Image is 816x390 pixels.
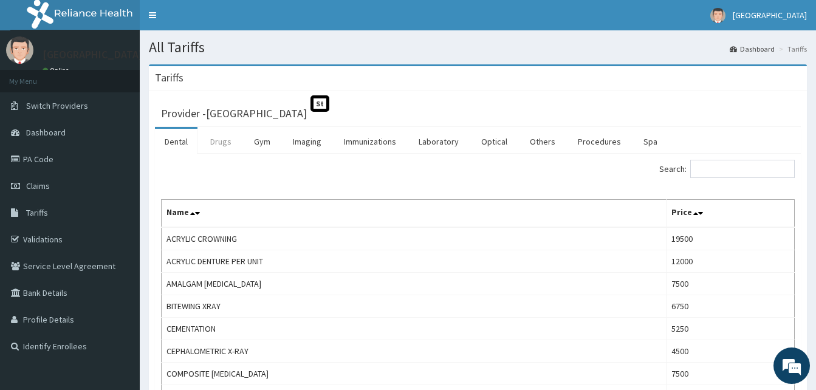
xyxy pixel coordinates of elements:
p: [GEOGRAPHIC_DATA] [43,49,143,60]
a: Immunizations [334,129,406,154]
span: Dashboard [26,127,66,138]
a: Online [43,66,72,75]
a: Dashboard [730,44,775,54]
h3: Provider - [GEOGRAPHIC_DATA] [161,108,307,119]
td: 19500 [666,227,794,250]
h1: All Tariffs [149,39,807,55]
td: 12000 [666,250,794,273]
img: User Image [710,8,725,23]
h3: Tariffs [155,72,183,83]
th: Price [666,200,794,228]
span: Switch Providers [26,100,88,111]
td: 6750 [666,295,794,318]
a: Laboratory [409,129,468,154]
a: Gym [244,129,280,154]
td: CEMENTATION [162,318,667,340]
td: 5250 [666,318,794,340]
li: Tariffs [776,44,807,54]
a: Drugs [201,129,241,154]
a: Optical [471,129,517,154]
td: 7500 [666,273,794,295]
a: Spa [634,129,667,154]
a: Procedures [568,129,631,154]
th: Name [162,200,667,228]
a: Dental [155,129,197,154]
a: Others [520,129,565,154]
td: BITEWING XRAY [162,295,667,318]
span: Tariffs [26,207,48,218]
td: ACRYLIC DENTURE PER UNIT [162,250,667,273]
span: Claims [26,180,50,191]
label: Search: [659,160,795,178]
img: User Image [6,36,33,64]
td: AMALGAM [MEDICAL_DATA] [162,273,667,295]
td: 4500 [666,340,794,363]
span: [GEOGRAPHIC_DATA] [733,10,807,21]
td: ACRYLIC CROWNING [162,227,667,250]
td: COMPOSITE [MEDICAL_DATA] [162,363,667,385]
td: 7500 [666,363,794,385]
a: Imaging [283,129,331,154]
span: St [310,95,329,112]
input: Search: [690,160,795,178]
td: CEPHALOMETRIC X-RAY [162,340,667,363]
